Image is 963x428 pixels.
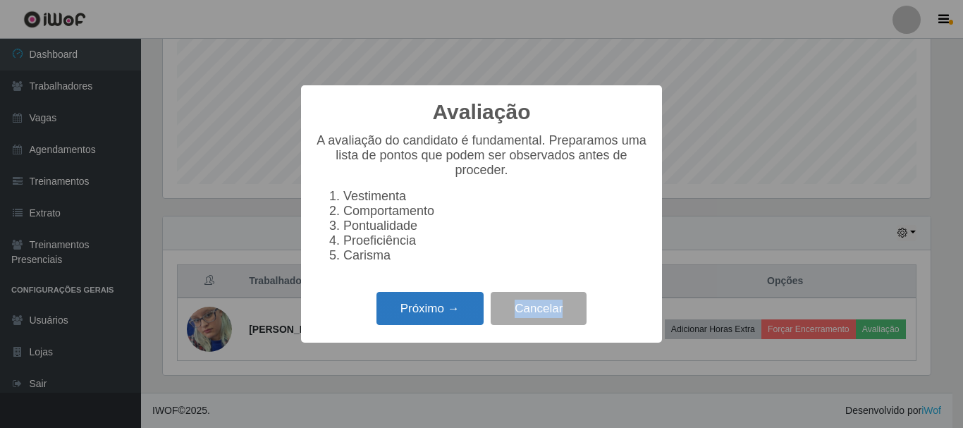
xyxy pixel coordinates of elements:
h2: Avaliação [433,99,531,125]
li: Pontualidade [343,219,648,233]
li: Carisma [343,248,648,263]
li: Comportamento [343,204,648,219]
button: Próximo → [376,292,484,325]
p: A avaliação do candidato é fundamental. Preparamos uma lista de pontos que podem ser observados a... [315,133,648,178]
button: Cancelar [491,292,587,325]
li: Proeficiência [343,233,648,248]
li: Vestimenta [343,189,648,204]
